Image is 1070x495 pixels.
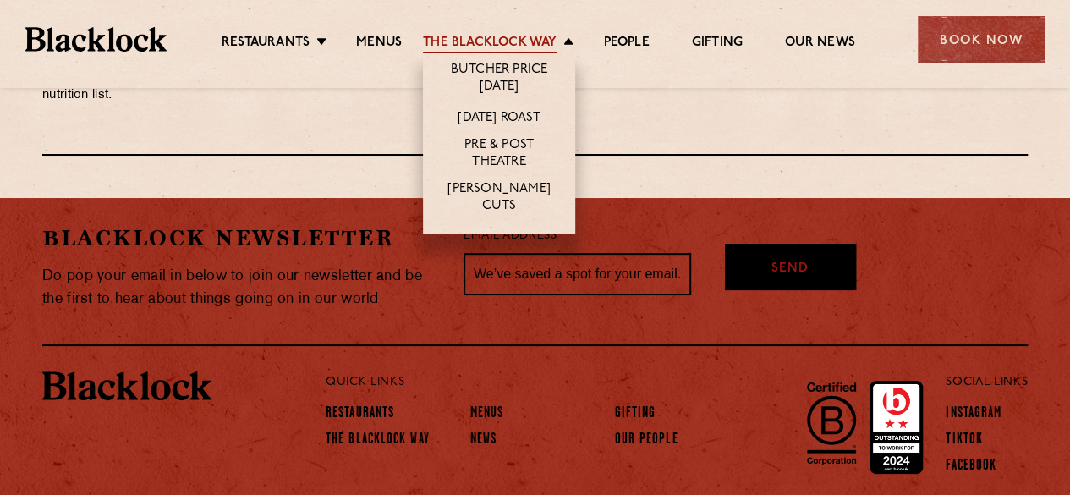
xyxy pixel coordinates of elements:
p: Social Links [946,371,1028,393]
div: Book Now [918,16,1045,63]
a: [DATE] Roast [458,110,540,129]
a: Menus [470,405,504,424]
span: Send [771,260,809,279]
a: Restaurants [326,405,394,424]
h2: Blacklock Newsletter [42,223,438,253]
a: The Blacklock Way [423,35,557,53]
p: Quick Links [326,371,890,393]
a: The Blacklock Way [326,432,430,450]
a: Gifting [614,405,656,424]
a: Menus [356,35,402,53]
a: Restaurants [222,35,310,53]
img: B-Corp-Logo-Black-RGB.svg [797,372,866,474]
a: Our People [614,432,678,450]
a: Facebook [946,458,996,476]
a: Gifting [692,35,743,53]
a: Instagram [946,405,1001,424]
label: Email Address [464,227,557,246]
a: Pre & Post Theatre [440,137,558,173]
a: [PERSON_NAME] Cuts [440,181,558,217]
img: BL_Textured_Logo-footer-cropped.svg [25,27,167,51]
img: BL_Textured_Logo-footer-cropped.svg [42,371,211,400]
a: Our News [785,35,855,53]
a: People [603,35,649,53]
input: We’ve saved a spot for your email... [464,253,691,295]
a: Butcher Price [DATE] [440,62,558,97]
img: Accred_2023_2star.png [870,381,923,474]
p: Do pop your email in below to join our newsletter and be the first to hear about things going on ... [42,265,438,311]
a: News [470,432,497,450]
a: TikTok [946,432,983,450]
